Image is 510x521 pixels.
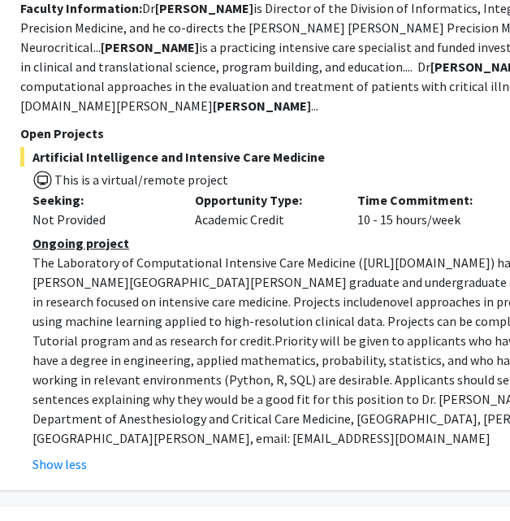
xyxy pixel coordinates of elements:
p: Time Commitment: [357,190,495,210]
iframe: Chat [12,448,69,509]
b: [PERSON_NAME] [213,98,311,114]
u: Ongoing project [32,235,129,251]
p: Opportunity Type: [195,190,333,210]
b: [PERSON_NAME] [101,39,199,55]
div: Not Provided [32,210,171,229]
p: Seeking: [32,190,171,210]
span: The Laboratory of Computational Intensive Care Medicine ( [32,254,363,271]
span: This is a virtual/remote project [53,171,228,188]
div: 10 - 15 hours/week [345,190,508,229]
div: Academic Credit [183,190,345,229]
